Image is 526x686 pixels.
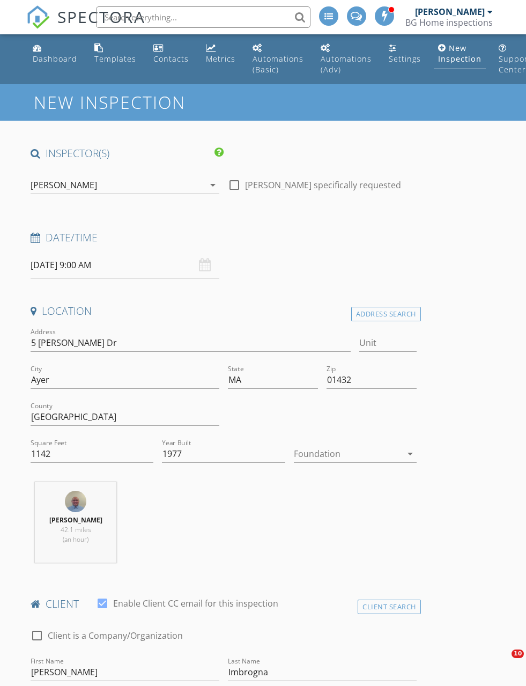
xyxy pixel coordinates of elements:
[438,43,481,64] div: New Inspection
[28,39,82,69] a: Dashboard
[321,54,372,75] div: Automations (Adv)
[26,5,50,29] img: The Best Home Inspection Software - Spectora
[358,600,421,614] div: Client Search
[57,5,145,28] span: SPECTORA
[63,535,88,544] span: (an hour)
[26,14,145,37] a: SPECTORA
[31,180,97,190] div: [PERSON_NAME]
[149,39,193,69] a: Contacts
[90,39,140,69] a: Templates
[49,515,102,525] strong: [PERSON_NAME]
[31,304,417,318] h4: Location
[202,39,240,69] a: Metrics
[206,54,235,64] div: Metrics
[245,180,401,190] label: [PERSON_NAME] specifically requested
[404,447,417,460] i: arrow_drop_down
[31,146,224,160] h4: INSPECTOR(S)
[34,93,271,112] h1: New Inspection
[33,54,77,64] div: Dashboard
[31,231,417,245] h4: Date/Time
[61,525,91,534] span: 42.1 miles
[405,17,493,28] div: BG Home inspections
[206,179,219,191] i: arrow_drop_down
[316,39,376,80] a: Automations (Advanced)
[65,491,86,512] img: photo_1.jpg
[31,252,219,278] input: Select date
[351,307,421,321] div: Address Search
[96,6,310,28] input: Search everything...
[434,39,486,69] a: New Inspection
[384,39,425,69] a: Settings
[113,598,278,609] label: Enable Client CC email for this inspection
[253,54,303,75] div: Automations (Basic)
[512,650,524,658] span: 10
[415,6,485,17] div: [PERSON_NAME]
[248,39,308,80] a: Automations (Basic)
[48,630,183,641] label: Client is a Company/Organization
[94,54,136,64] div: Templates
[153,54,189,64] div: Contacts
[31,597,417,611] h4: client
[490,650,515,675] iframe: Intercom live chat
[389,54,421,64] div: Settings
